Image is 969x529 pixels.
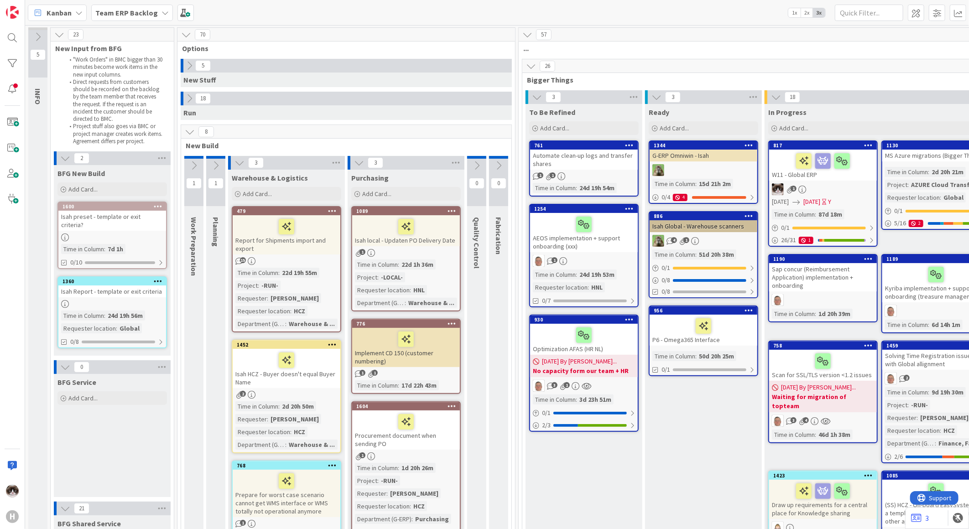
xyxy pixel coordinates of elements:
div: 1 [799,237,813,244]
div: Global [117,323,142,333]
span: 0/10 [70,258,82,267]
div: 776 [356,321,460,327]
div: 1604 [352,402,460,410]
span: 2 / 3 [542,420,551,430]
div: AEOS implementation + support onboarding (xxx) [530,213,638,252]
span: [DATE] By [PERSON_NAME]... [781,383,856,392]
div: 886 [654,213,757,219]
span: : [695,179,697,189]
a: 1452Isah HCZ - Buyer doesn't equal Buyer NameTime in Column:2d 20h 50mRequester:[PERSON_NAME]Requ... [232,340,341,453]
div: Automate clean-up logs and transfer shares [530,150,638,170]
div: 3d 23h 51m [577,394,614,405]
div: 1604Procurement document when sending PO [352,402,460,450]
div: HCZ [292,306,307,316]
span: 0 / 8 [662,275,670,285]
div: TT [650,235,757,247]
div: 817 [773,142,877,149]
div: 1089 [356,208,460,214]
div: Isah preset - template or exit criteria? [58,211,166,231]
div: 479 [233,207,340,215]
span: : [576,183,577,193]
div: 886 [650,212,757,220]
div: 7d 1h [105,244,125,254]
span: [DATE] By [PERSON_NAME]... [542,357,617,366]
div: Requester location [885,425,940,436]
div: 930Optimization AFAS (HR NL) [530,316,638,355]
img: TT [652,164,664,176]
div: Requester [235,414,267,424]
span: 0 / 1 [781,223,790,233]
div: 479 [237,208,340,214]
span: : [576,394,577,405]
div: 2d 20h 50m [280,401,316,411]
div: Time in Column [533,270,576,280]
div: 24d 19h 53m [577,270,617,280]
div: [PERSON_NAME] [268,293,321,303]
div: Time in Column [772,209,815,219]
div: 758 [769,342,877,350]
div: Department (G-ERP) [235,319,285,329]
div: 1190 [773,256,877,262]
div: 0/44 [650,192,757,203]
div: Scan for SSL/TLS version <1.2 issues [769,350,877,381]
div: Warehouse & ... [287,319,337,329]
span: 1 [359,370,365,376]
div: 1423 [769,472,877,480]
span: : [278,401,280,411]
span: 1 [564,382,570,388]
div: 768 [233,462,340,470]
div: 51d 20h 38m [697,249,736,259]
img: lD [533,380,545,392]
div: Time in Column [355,380,398,390]
div: 6d 14h 1m [929,320,963,330]
div: TT [650,164,757,176]
div: 768 [237,462,340,469]
div: 1254 [530,205,638,213]
span: : [104,311,105,321]
a: 930Optimization AFAS (HR NL)[DATE] By [PERSON_NAME]...No capacity form our team + HRlDTime in Col... [529,315,639,432]
div: lD [769,415,877,427]
div: 776 [352,320,460,328]
img: lD [885,373,897,384]
span: : [290,427,292,437]
div: 758 [773,342,877,349]
span: : [116,323,117,333]
span: : [917,413,918,423]
span: 1 [359,249,365,255]
div: 1344G-ERP Omniwin - Isah [650,141,757,161]
div: 9d 19h 30m [929,387,966,397]
div: Time in Column [885,320,928,330]
div: 768Prepare for worst case scenario cannot get WMS interface or WMS totally not operational anymore [233,462,340,517]
div: 17d 22h 43m [399,380,439,390]
div: 2/3 [530,420,638,431]
div: Requester location [533,282,588,292]
div: W11 - Global ERP [769,150,877,181]
div: 930 [530,316,638,324]
div: Time in Column [772,309,815,319]
span: : [267,414,268,424]
div: 886Isah Global - Warehouse scanners [650,212,757,232]
a: 1190Sap concur (Reimbursement Application) implementation + onboardinglDTime in Column:1d 20h 39m [768,254,878,322]
div: 1089Isah local - Updaten PO Delivery Date [352,207,460,246]
a: 956P6 - Omega365 InterfaceTime in Column:50d 20h 25m0/1 [649,306,758,376]
span: 1 [550,172,556,178]
div: 761 [534,142,638,149]
div: Time in Column [235,268,278,278]
span: : [940,425,941,436]
a: 1360Isah Report - template or exit criteriaTime in Column:24d 19h 56mRequester location:Global0/8 [57,276,167,348]
div: Time in Column [355,259,398,270]
span: Add Card... [243,190,272,198]
span: : [405,298,406,308]
div: 22d 19h 55m [280,268,319,278]
span: : [285,440,287,450]
div: HCZ [292,427,307,437]
div: 0/8 [650,275,757,286]
div: Time in Column [885,167,928,177]
span: : [278,268,280,278]
div: Isah HCZ - Buyer doesn't equal Buyer Name [233,349,340,388]
div: Time in Column [772,430,815,440]
div: 1254AEOS implementation + support onboarding (xxx) [530,205,638,252]
div: Department (G-ERP) [235,440,285,450]
span: 1 [791,186,797,192]
span: : [815,430,816,440]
